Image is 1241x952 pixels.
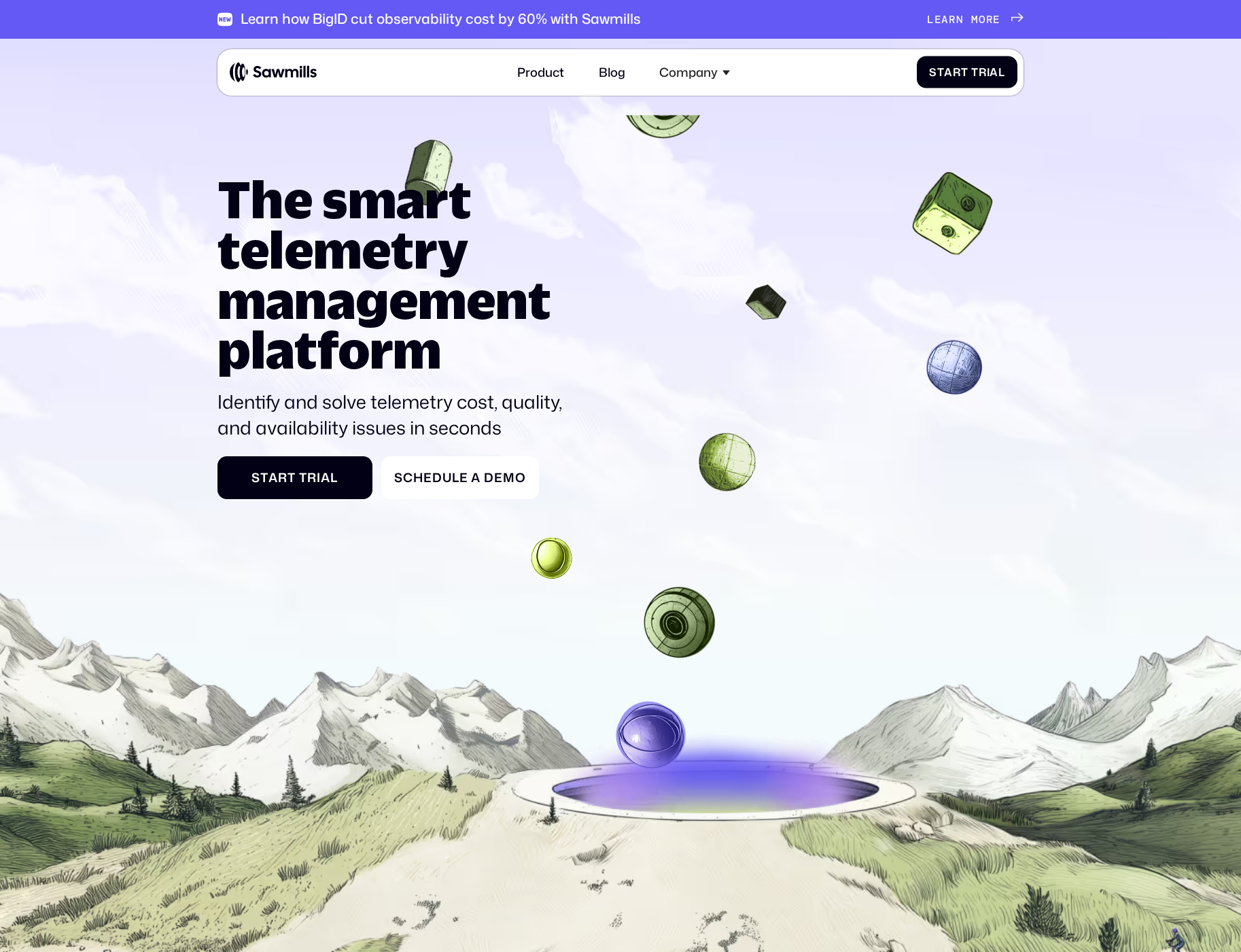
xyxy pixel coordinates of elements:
[944,66,953,79] span: a
[979,66,987,79] span: r
[217,456,372,499] a: StartTrial
[413,471,423,486] span: h
[949,13,956,26] span: r
[432,471,442,486] span: d
[321,471,330,486] span: a
[986,13,994,26] span: r
[961,66,968,79] span: t
[979,13,986,26] span: o
[927,13,934,26] span: L
[937,66,945,79] span: t
[484,471,494,486] span: D
[589,56,634,89] a: Blog
[659,65,718,80] div: Company
[217,174,578,375] h1: The smart telemetry management platform
[990,66,998,79] span: a
[927,13,1024,26] a: Learnmore
[971,66,979,79] span: T
[934,13,942,26] span: e
[423,471,432,486] span: e
[317,471,321,486] span: i
[268,471,278,486] span: a
[217,389,578,441] p: Identify and solve telemetry cost, quality, and availability issues in seconds
[987,66,990,79] span: i
[442,471,452,486] span: u
[956,13,964,26] span: n
[508,56,574,89] a: Product
[299,471,307,486] span: T
[251,471,260,486] span: S
[998,66,1005,79] span: l
[394,471,403,486] span: S
[650,56,739,89] div: Company
[953,66,961,79] span: r
[459,471,468,486] span: e
[403,471,413,486] span: c
[917,56,1018,88] a: StartTrial
[971,13,979,26] span: m
[260,471,268,486] span: t
[993,13,1000,26] span: e
[494,471,503,486] span: e
[471,471,480,486] span: a
[515,471,526,486] span: o
[278,471,287,486] span: r
[307,471,317,486] span: r
[941,13,949,26] span: a
[452,471,459,486] span: l
[503,471,515,486] span: m
[929,66,937,79] span: S
[381,456,538,499] a: ScheduleaDemo
[241,11,641,28] div: Learn how BigID cut observability cost by 60% with Sawmills
[287,471,296,486] span: t
[330,471,338,486] span: l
